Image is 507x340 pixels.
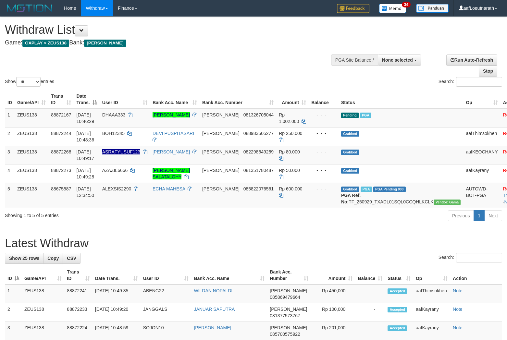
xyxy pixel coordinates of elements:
th: Date Trans.: activate to sort column descending [74,90,99,109]
th: Bank Acc. Name: activate to sort column ascending [150,90,200,109]
a: Run Auto-Refresh [446,55,497,66]
a: DEVI PUSPITASARI [153,131,194,136]
th: Game/API: activate to sort column ascending [22,266,64,285]
span: PGA Pending [373,187,406,192]
input: Search: [456,77,502,87]
a: [PERSON_NAME] [194,325,231,330]
div: Showing 1 to 5 of 5 entries [5,210,206,219]
span: Vendor URL: https://trx31.1velocity.biz [434,200,461,205]
td: 2 [5,303,22,322]
span: Rp 1.002.000 [279,112,299,124]
span: Copy 085822076561 to clipboard [243,186,274,191]
span: [PERSON_NAME] [270,288,307,293]
span: Grabbed [341,150,359,155]
span: Copy 081326705044 to clipboard [243,112,274,117]
div: - - - [311,186,336,192]
td: 1 [5,285,22,303]
span: Accepted [388,288,407,294]
span: Copy 081377573767 to clipboard [270,313,300,318]
a: Copy [43,253,63,264]
input: Search: [456,253,502,262]
div: - - - [311,130,336,137]
h1: Withdraw List [5,23,331,36]
td: JANGGALS [141,303,192,322]
span: Grabbed [341,187,359,192]
span: Copy 085869479664 to clipboard [270,295,300,300]
td: ZEUS138 [15,127,48,146]
a: Previous [448,210,474,221]
th: Trans ID: activate to sort column ascending [64,266,93,285]
span: [PERSON_NAME] [202,149,240,154]
span: Show 25 rows [9,256,39,261]
span: AZAZIL6666 [102,168,128,173]
th: User ID: activate to sort column ascending [141,266,192,285]
td: aafKayrany [413,303,450,322]
span: None selected [382,57,413,63]
a: JANUAR SAPUTRA [194,307,235,312]
th: Bank Acc. Number: activate to sort column ascending [200,90,276,109]
span: Copy 082298649259 to clipboard [243,149,274,154]
td: ZEUS138 [15,164,48,183]
td: 2 [5,127,15,146]
td: aafKayrany [463,164,500,183]
a: Note [453,288,463,293]
label: Show entries [5,77,54,87]
td: 88872241 [64,285,93,303]
div: PGA Site Balance / [331,55,378,66]
span: [DATE] 10:46:29 [76,112,94,124]
td: ZEUS138 [22,285,64,303]
td: aafThimsokhen [463,127,500,146]
h1: Latest Withdraw [5,237,502,250]
th: Status [339,90,464,109]
span: Rp 80.000 [279,149,300,154]
td: Rp 100,000 [311,303,355,322]
th: Status: activate to sort column ascending [385,266,413,285]
th: Balance: activate to sort column ascending [355,266,385,285]
span: [PERSON_NAME] [202,112,240,117]
span: BOH12345 [102,131,125,136]
span: [PERSON_NAME] [270,325,307,330]
th: Game/API: activate to sort column ascending [15,90,48,109]
img: panduan.png [416,4,449,13]
span: [DATE] 10:48:36 [76,131,94,142]
label: Search: [439,77,502,87]
span: Rp 250.000 [279,131,302,136]
a: CSV [63,253,80,264]
td: ZEUS138 [15,109,48,127]
th: ID [5,90,15,109]
span: Nama rekening ada tanda titik/strip, harap diedit [102,149,140,154]
span: Accepted [388,307,407,312]
span: Marked by aafpengsreynich [361,187,372,192]
span: [PERSON_NAME] [202,131,240,136]
span: 88872273 [51,168,71,173]
a: [PERSON_NAME] SALATALOHY [153,168,190,179]
span: [PERSON_NAME] [202,168,240,173]
th: User ID: activate to sort column ascending [100,90,150,109]
th: Balance [309,90,339,109]
span: Copy [47,256,59,261]
span: ALEXSIS2290 [102,186,131,191]
span: Copy 088983505277 to clipboard [243,131,274,136]
a: 1 [474,210,485,221]
img: MOTION_logo.png [5,3,54,13]
span: 34 [402,2,411,7]
td: ZEUS138 [15,146,48,164]
th: Amount: activate to sort column ascending [311,266,355,285]
button: None selected [378,55,421,66]
td: 3 [5,146,15,164]
td: aafThimsokhen [413,285,450,303]
td: 1 [5,109,15,127]
span: [PERSON_NAME] [84,40,126,47]
a: Note [453,307,463,312]
span: [PERSON_NAME] [202,186,240,191]
th: Trans ID: activate to sort column ascending [48,90,74,109]
span: Grabbed [341,168,359,174]
div: - - - [311,112,336,118]
td: [DATE] 10:49:20 [93,303,141,322]
th: Op: activate to sort column ascending [413,266,450,285]
a: WILDAN NOPALDI [194,288,232,293]
span: DHAAA333 [102,112,126,117]
td: AUTOWD-BOT-PGA [463,183,500,208]
span: 88872167 [51,112,71,117]
img: Feedback.jpg [337,4,369,13]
